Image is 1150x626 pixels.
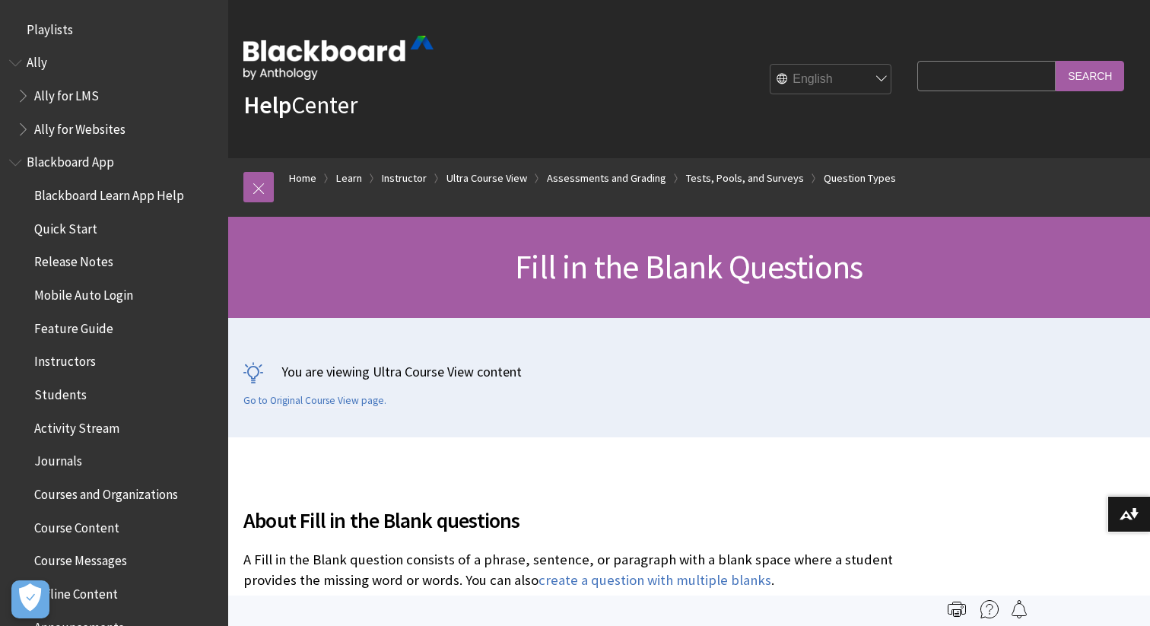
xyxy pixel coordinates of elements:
[34,183,184,203] span: Blackboard Learn App Help
[34,249,113,270] span: Release Notes
[289,169,316,188] a: Home
[515,246,862,288] span: Fill in the Blank Questions
[547,169,666,188] a: Assessments and Grading
[9,50,219,142] nav: Book outline for Anthology Ally Help
[34,216,97,237] span: Quick Start
[34,415,119,436] span: Activity Stream
[1010,600,1028,618] img: Follow this page
[27,17,73,37] span: Playlists
[34,282,133,303] span: Mobile Auto Login
[336,169,362,188] a: Learn
[243,90,291,120] strong: Help
[948,600,966,618] img: Print
[34,316,113,336] span: Feature Guide
[34,581,118,602] span: Offline Content
[34,548,127,569] span: Course Messages
[980,600,999,618] img: More help
[243,362,1135,381] p: You are viewing Ultra Course View content
[34,449,82,469] span: Journals
[446,169,527,188] a: Ultra Course View
[1056,61,1124,91] input: Search
[824,169,896,188] a: Question Types
[243,550,910,589] p: A Fill in the Blank question consists of a phrase, sentence, or paragraph with a blank space wher...
[538,571,771,589] a: create a question with multiple blanks
[770,65,892,95] select: Site Language Selector
[34,83,99,103] span: Ally for LMS
[34,349,96,370] span: Instructors
[11,580,49,618] button: Open Preferences
[686,169,804,188] a: Tests, Pools, and Surveys
[34,481,178,502] span: Courses and Organizations
[243,504,910,536] span: About Fill in the Blank questions
[27,50,47,71] span: Ally
[243,394,386,408] a: Go to Original Course View page.
[34,515,119,535] span: Course Content
[34,382,87,402] span: Students
[243,36,434,80] img: Blackboard by Anthology
[34,116,125,137] span: Ally for Websites
[27,150,114,170] span: Blackboard App
[382,169,427,188] a: Instructor
[9,17,219,43] nav: Book outline for Playlists
[243,90,357,120] a: HelpCenter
